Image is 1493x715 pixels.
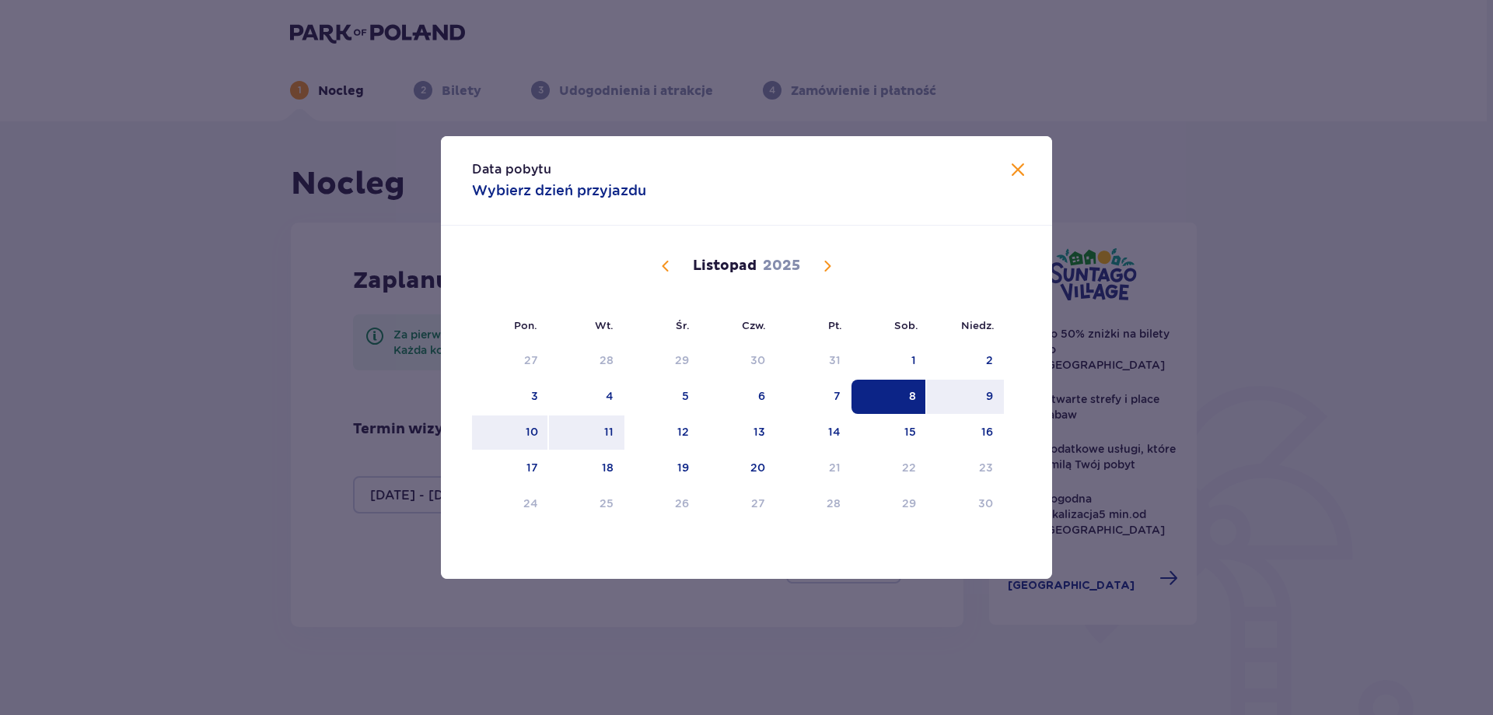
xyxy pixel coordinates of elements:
[549,451,624,485] td: Choose wtorek, 18 listopada 2025 as your check-out date. It’s available.
[606,388,614,404] div: 4
[758,388,765,404] div: 6
[531,388,538,404] div: 3
[829,352,841,368] div: 31
[604,424,614,440] div: 11
[700,344,777,378] td: Choose czwartek, 30 października 2025 as your check-out date. It’s available.
[776,380,851,414] td: Choose piątek, 7 listopada 2025 as your check-out date. It’s available.
[927,451,1004,485] td: Not available. niedziela, 23 listopada 2025
[828,319,842,331] small: Pt.
[894,319,918,331] small: Sob.
[902,496,916,511] div: 29
[828,424,841,440] div: 14
[776,415,851,450] td: Choose piątek, 14 listopada 2025 as your check-out date. It’s available.
[600,352,614,368] div: 28
[677,424,689,440] div: 12
[693,257,757,275] p: Listopad
[523,496,538,511] div: 24
[675,352,689,368] div: 29
[624,380,700,414] td: Choose środa, 5 listopada 2025 as your check-out date. It’s available.
[602,460,614,475] div: 18
[911,352,916,368] div: 1
[927,380,1004,414] td: Choose niedziela, 9 listopada 2025 as your check-out date. It’s available.
[526,460,538,475] div: 17
[624,344,700,378] td: Choose środa, 29 października 2025 as your check-out date. It’s available.
[472,415,549,450] td: Choose poniedziałek, 10 listopada 2025 as your check-out date. It’s available.
[763,257,800,275] p: 2025
[700,487,777,521] td: Not available. czwartek, 27 listopada 2025
[851,415,927,450] td: Choose sobota, 15 listopada 2025 as your check-out date. It’s available.
[829,460,841,475] div: 21
[834,388,841,404] div: 7
[624,487,700,521] td: Not available. środa, 26 listopada 2025
[851,451,927,485] td: Not available. sobota, 22 listopada 2025
[595,319,614,331] small: Wt.
[961,319,995,331] small: Niedz.
[904,424,916,440] div: 15
[927,487,1004,521] td: Not available. niedziela, 30 listopada 2025
[549,487,624,521] td: Not available. wtorek, 25 listopada 2025
[750,352,765,368] div: 30
[776,451,851,485] td: Not available. piątek, 21 listopada 2025
[549,415,624,450] td: Choose wtorek, 11 listopada 2025 as your check-out date. It’s available.
[700,415,777,450] td: Choose czwartek, 13 listopada 2025 as your check-out date. It’s available.
[751,496,765,511] div: 27
[851,487,927,521] td: Not available. sobota, 29 listopada 2025
[441,226,1052,548] div: Calendar
[472,380,549,414] td: Choose poniedziałek, 3 listopada 2025 as your check-out date. It’s available.
[472,451,549,485] td: Choose poniedziałek, 17 listopada 2025 as your check-out date. It’s available.
[927,344,1004,378] td: Choose niedziela, 2 listopada 2025 as your check-out date. It’s available.
[624,451,700,485] td: Choose środa, 19 listopada 2025 as your check-out date. It’s available.
[902,460,916,475] div: 22
[753,424,765,440] div: 13
[827,496,841,511] div: 28
[927,415,1004,450] td: Choose niedziela, 16 listopada 2025 as your check-out date. It’s available.
[549,380,624,414] td: Choose wtorek, 4 listopada 2025 as your check-out date. It’s available.
[742,319,766,331] small: Czw.
[472,344,549,378] td: Choose poniedziałek, 27 października 2025 as your check-out date. It’s available.
[624,415,700,450] td: Choose środa, 12 listopada 2025 as your check-out date. It’s available.
[677,460,689,475] div: 19
[514,319,537,331] small: Pon.
[682,388,689,404] div: 5
[600,496,614,511] div: 25
[526,424,538,440] div: 10
[524,352,538,368] div: 27
[851,344,927,378] td: Choose sobota, 1 listopada 2025 as your check-out date. It’s available.
[676,319,690,331] small: Śr.
[776,344,851,378] td: Choose piątek, 31 października 2025 as your check-out date. It’s available.
[472,487,549,521] td: Not available. poniedziałek, 24 listopada 2025
[851,380,927,414] td: Selected as start date. sobota, 8 listopada 2025
[750,460,765,475] div: 20
[909,388,916,404] div: 8
[776,487,851,521] td: Not available. piątek, 28 listopada 2025
[675,496,689,511] div: 26
[700,380,777,414] td: Choose czwartek, 6 listopada 2025 as your check-out date. It’s available.
[700,451,777,485] td: Choose czwartek, 20 listopada 2025 as your check-out date. It’s available.
[549,344,624,378] td: Choose wtorek, 28 października 2025 as your check-out date. It’s available.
